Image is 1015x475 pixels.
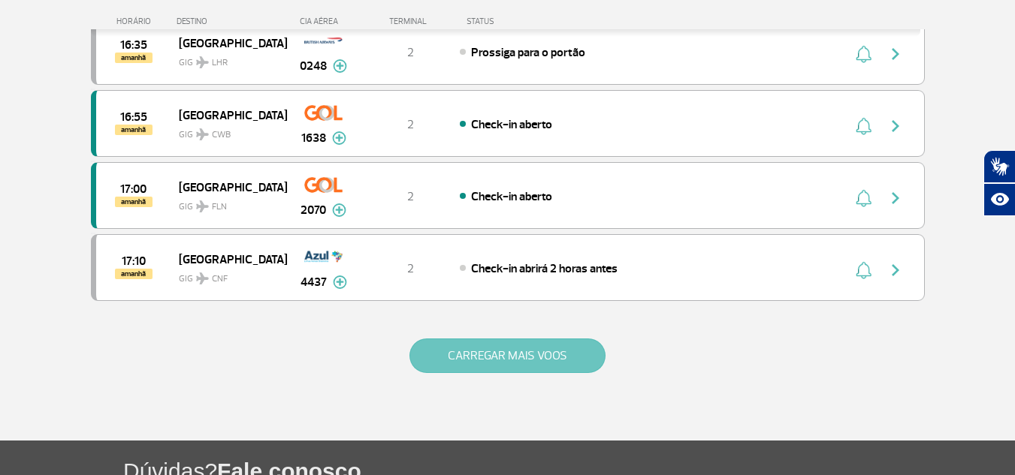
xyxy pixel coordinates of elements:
[179,48,275,70] span: GIG
[115,53,153,63] span: amanhã
[212,128,231,142] span: CWB
[120,184,147,194] span: 2025-09-24 17:00:00
[179,249,275,269] span: [GEOGRAPHIC_DATA]
[196,56,209,68] img: destiny_airplane.svg
[471,189,552,204] span: Check-in aberto
[179,177,275,197] span: [GEOGRAPHIC_DATA]
[407,189,414,204] span: 2
[887,45,905,63] img: seta-direita-painel-voo.svg
[407,117,414,132] span: 2
[179,33,275,53] span: [GEOGRAPHIC_DATA]
[887,189,905,207] img: seta-direita-painel-voo.svg
[115,125,153,135] span: amanhã
[332,131,346,145] img: mais-info-painel-voo.svg
[332,203,346,217] img: mais-info-painel-voo.svg
[196,128,209,140] img: destiny_airplane.svg
[179,264,275,286] span: GIG
[115,197,153,207] span: amanhã
[856,189,872,207] img: sino-painel-voo.svg
[333,59,347,73] img: mais-info-painel-voo.svg
[301,273,327,291] span: 4437
[300,57,327,75] span: 0248
[856,261,872,279] img: sino-painel-voo.svg
[212,200,227,214] span: FLN
[887,117,905,135] img: seta-direita-painel-voo.svg
[177,17,286,26] div: DESTINO
[856,45,872,63] img: sino-painel-voo.svg
[212,272,228,286] span: CNF
[301,201,326,219] span: 2070
[212,56,228,70] span: LHR
[983,183,1015,216] button: Abrir recursos assistivos.
[471,261,618,276] span: Check-in abrirá 2 horas antes
[196,272,209,284] img: destiny_airplane.svg
[333,275,347,289] img: mais-info-painel-voo.svg
[120,40,147,50] span: 2025-09-24 16:35:00
[120,112,147,122] span: 2025-09-24 16:55:00
[115,269,153,279] span: amanhã
[983,150,1015,216] div: Plugin de acessibilidade da Hand Talk.
[179,192,275,214] span: GIG
[459,17,582,26] div: STATUS
[471,117,552,132] span: Check-in aberto
[286,17,361,26] div: CIA AÉREA
[983,150,1015,183] button: Abrir tradutor de língua de sinais.
[122,256,146,266] span: 2025-09-24 17:10:00
[196,200,209,212] img: destiny_airplane.svg
[407,261,414,276] span: 2
[95,17,177,26] div: HORÁRIO
[407,45,414,60] span: 2
[179,120,275,142] span: GIG
[361,17,459,26] div: TERMINAL
[856,117,872,135] img: sino-painel-voo.svg
[409,338,606,373] button: CARREGAR MAIS VOOS
[887,261,905,279] img: seta-direita-painel-voo.svg
[179,105,275,125] span: [GEOGRAPHIC_DATA]
[301,129,326,147] span: 1638
[471,45,585,60] span: Prossiga para o portão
